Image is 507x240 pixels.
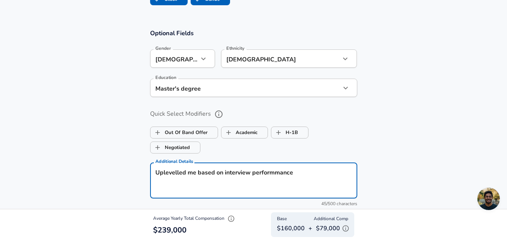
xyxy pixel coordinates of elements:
[308,224,312,233] p: +
[212,108,225,121] button: help
[150,49,199,68] div: [DEMOGRAPHIC_DATA]
[221,49,329,68] div: [DEMOGRAPHIC_DATA]
[271,127,308,139] button: H-1BH-1B
[226,213,237,224] button: Explain Total Compensation
[150,125,208,140] label: Out Of Band Offer
[155,75,176,80] label: Education
[477,188,500,210] div: Open chat
[271,125,286,140] span: H-1B
[221,125,257,140] label: Academic
[271,125,298,140] label: H-1B
[150,200,357,208] div: 45/500 characters
[155,169,352,192] textarea: Uplevelled me based on interview performmance
[277,215,287,223] span: Base
[150,79,329,97] div: Master's degree
[316,223,351,234] p: $79,000
[150,108,357,121] label: Quick Select Modifiers
[150,140,165,155] span: Negotiated
[226,46,244,51] label: Ethnicity
[153,215,237,221] span: Average Yearly Total Compensation
[340,223,351,234] button: Explain Additional Compensation
[221,127,268,139] button: AcademicAcademic
[277,224,305,233] p: $160,000
[155,46,171,51] label: Gender
[150,125,165,140] span: Out Of Band Offer
[150,142,200,154] button: NegotiatedNegotiated
[150,140,190,155] label: Negotiated
[155,159,193,164] label: Additional Details
[150,29,357,37] h3: Optional Fields
[314,215,348,223] span: Additional Comp
[150,127,218,139] button: Out Of Band OfferOut Of Band Offer
[221,125,236,140] span: Academic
